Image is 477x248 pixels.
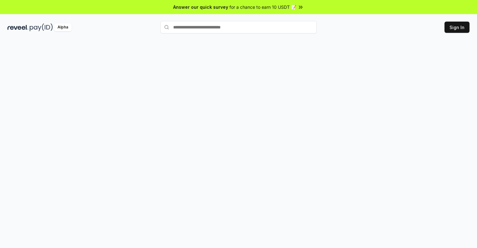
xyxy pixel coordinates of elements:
[30,23,53,31] img: pay_id
[229,4,296,10] span: for a chance to earn 10 USDT 📝
[8,23,28,31] img: reveel_dark
[173,4,228,10] span: Answer our quick survey
[444,22,469,33] button: Sign In
[54,23,72,31] div: Alpha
